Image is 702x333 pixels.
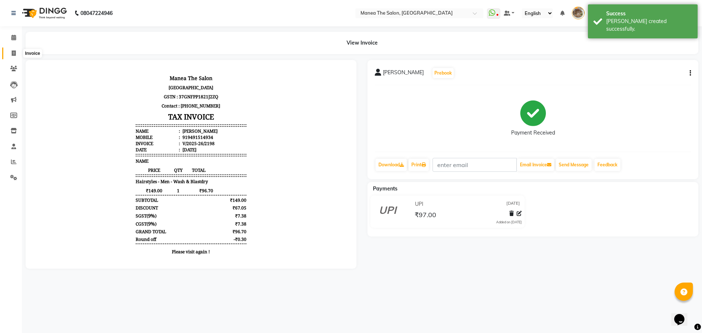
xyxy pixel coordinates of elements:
div: 919491514934 [148,67,180,73]
span: [DATE] [506,200,520,208]
button: Prebook [433,68,454,78]
iframe: chat widget [671,304,695,326]
h3: Manea The Salon [103,6,213,16]
span: 9% [115,145,122,152]
b: 08047224946 [80,3,113,23]
div: [PERSON_NAME] [148,61,185,67]
div: SUBTOTAL [103,130,125,136]
span: : [146,79,147,86]
div: -₹0.30 [185,169,214,175]
span: ₹96.70 [151,120,180,126]
div: Invoice [103,73,147,79]
div: ₹7.38 [185,153,214,160]
span: ₹97.00 [415,211,436,221]
div: Added on [DATE] [496,220,522,225]
div: ₹96.70 [185,161,214,167]
span: Payments [373,185,397,192]
span: TOTAL [151,100,180,106]
div: Success [606,10,692,18]
div: Mobile [103,67,147,73]
span: NAME [103,91,116,97]
div: ( ) [103,153,124,160]
div: Round off [103,169,124,175]
span: 1 [139,120,151,126]
div: [DATE] [148,79,163,86]
h3: TAX INVOICE [103,43,213,56]
span: Hairstyles - Men - Wash & Blastdry [103,111,175,117]
div: ₹7.38 [185,145,214,152]
span: PRICE [103,100,139,106]
div: DISCOUNT [103,137,125,144]
span: CGST [103,154,114,160]
div: ₹67.05 [185,137,214,144]
div: Payment Received [511,129,555,137]
div: Name [103,61,147,67]
span: : [146,61,147,67]
div: V/2025-26/2198 [148,73,182,79]
img: Manea The Salon, Kanuru [572,7,585,19]
div: GRAND TOTAL [103,161,133,167]
div: ₹149.00 [185,130,214,136]
span: : [146,73,147,79]
div: ( ) [103,145,124,152]
div: Invoice [23,49,42,58]
button: Send Message [556,159,592,171]
p: GSTN : 37GNFPP1821J2ZQ [103,25,213,34]
span: SGST [103,145,114,152]
div: View Invoice [26,32,698,54]
a: Feedback [595,159,620,171]
img: logo [19,3,69,23]
p: Contact : [PHONE_NUMBER] [103,34,213,43]
button: Email Invoice [517,159,554,171]
span: UPI [415,200,423,208]
div: Date [103,79,147,86]
span: ₹149.00 [103,120,139,126]
p: [GEOGRAPHIC_DATA] [103,16,213,25]
span: [PERSON_NAME] [383,69,424,79]
div: Bill created successfully. [606,18,692,33]
input: enter email [433,158,517,172]
span: : [146,67,147,73]
a: Print [408,159,429,171]
span: QTY [139,100,151,106]
span: 9% [115,153,122,160]
p: Please visit again ! [103,181,213,188]
a: Download [375,159,407,171]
